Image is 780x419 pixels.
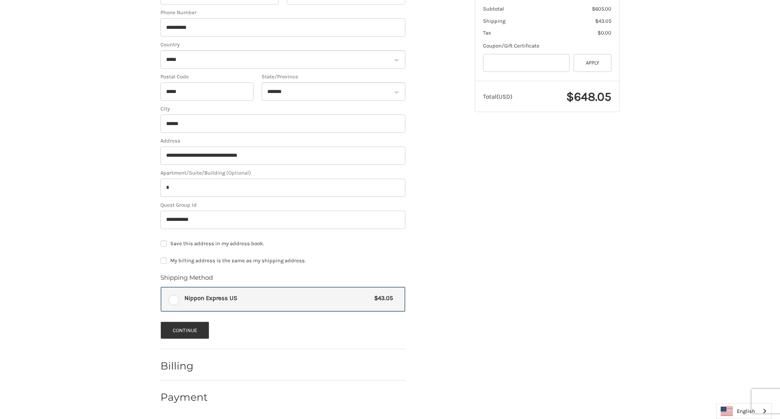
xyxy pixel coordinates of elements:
span: Nippon Express US [184,294,370,303]
label: Apartment/Suite/Building [160,169,405,177]
label: Quest Group Id [160,201,405,209]
span: $0.00 [598,30,611,36]
label: Country [160,41,405,49]
span: Total (USD) [483,93,512,100]
label: My billing address is the same as my shipping address. [160,257,405,264]
h2: Payment [160,391,208,404]
h2: Billing [160,360,208,372]
span: $43.05 [370,294,393,303]
label: State/Province [262,73,405,81]
span: Shipping [483,18,505,24]
legend: Shipping Method [160,273,213,286]
label: Save this address in my address book. [160,240,405,247]
span: $648.05 [566,89,611,104]
label: City [160,105,405,113]
label: Phone Number [160,9,405,17]
span: Tax [483,30,491,36]
label: Postal Code [160,73,254,81]
span: Subtotal [483,6,504,12]
button: Apply [574,54,612,72]
button: Continue [160,322,210,339]
span: $43.05 [595,18,611,24]
label: Address [160,137,405,145]
input: Gift Certificate or Coupon Code [483,54,570,72]
small: (Optional) [226,170,251,176]
div: Coupon/Gift Certificate [483,42,611,50]
span: $605.00 [592,6,611,12]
